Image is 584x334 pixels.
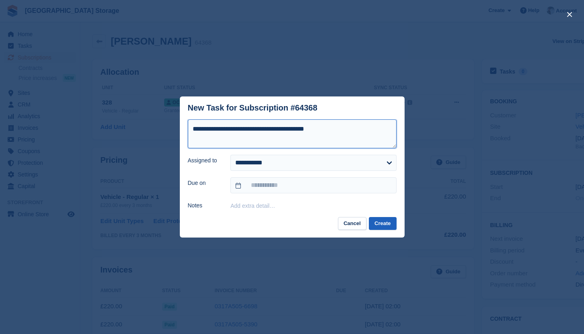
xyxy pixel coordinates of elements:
[188,179,221,187] label: Due on
[338,217,366,230] button: Cancel
[230,203,275,209] button: Add extra detail…
[188,103,317,113] div: New Task for Subscription #64368
[563,8,576,21] button: close
[369,217,396,230] button: Create
[188,156,221,165] label: Assigned to
[188,201,221,210] label: Notes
